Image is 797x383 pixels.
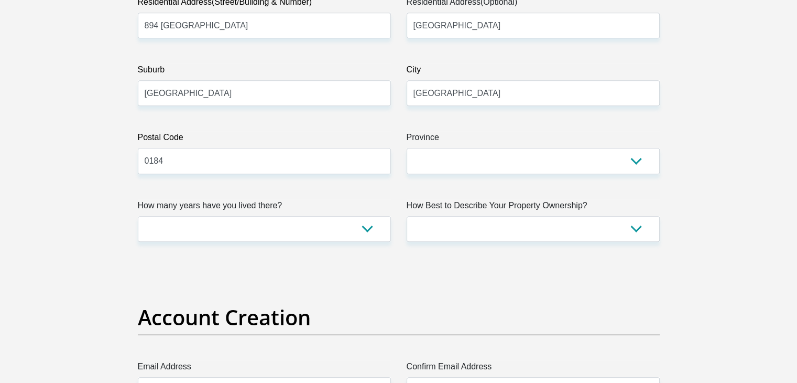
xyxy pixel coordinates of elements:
label: City [407,63,660,80]
label: How Best to Describe Your Property Ownership? [407,199,660,216]
input: Postal Code [138,148,391,174]
select: Please select a value [407,216,660,242]
label: Province [407,131,660,148]
input: Suburb [138,80,391,106]
input: Address line 2 (Optional) [407,13,660,38]
label: How many years have you lived there? [138,199,391,216]
h2: Account Creation [138,305,660,330]
label: Email Address [138,360,391,377]
input: Valid residential address [138,13,391,38]
select: Please Select a Province [407,148,660,174]
label: Suburb [138,63,391,80]
label: Confirm Email Address [407,360,660,377]
input: City [407,80,660,106]
label: Postal Code [138,131,391,148]
select: Please select a value [138,216,391,242]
